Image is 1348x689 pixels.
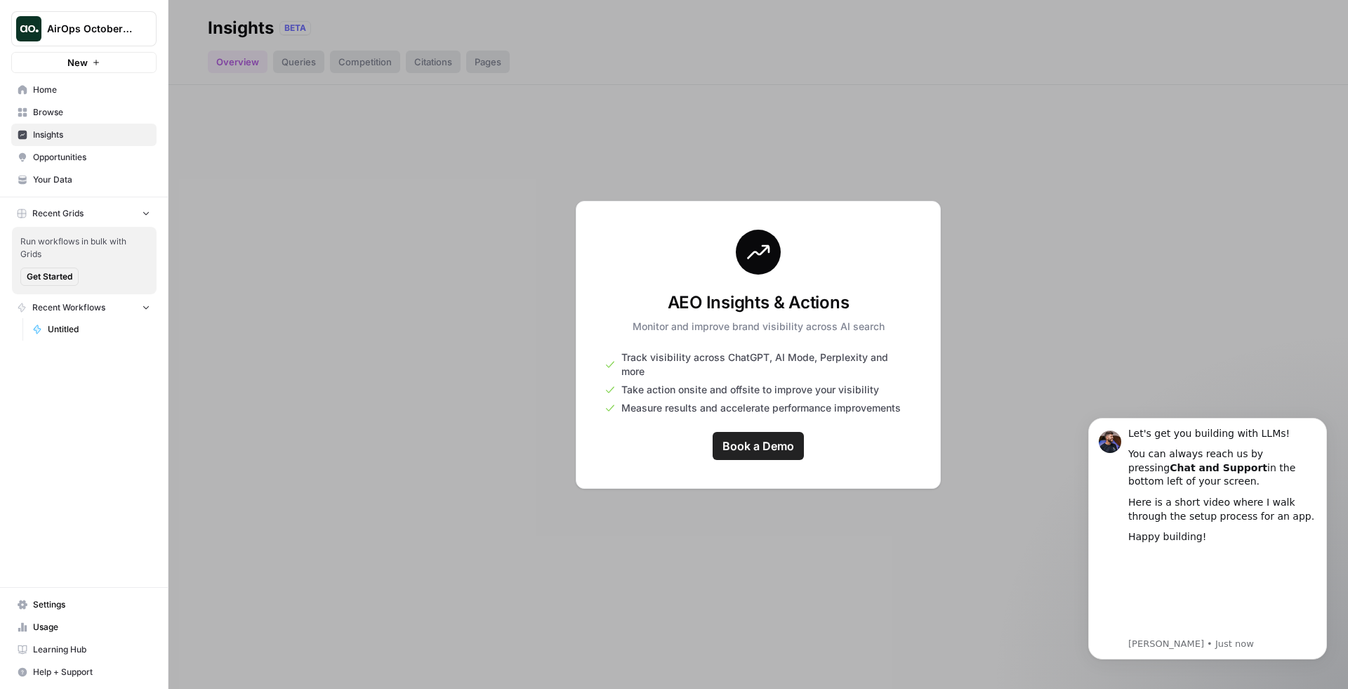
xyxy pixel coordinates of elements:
img: AirOps October Cohort Logo [16,16,41,41]
span: Take action onsite and offsite to improve your visibility [621,383,879,397]
a: Insights [11,124,157,146]
span: Help + Support [33,666,150,678]
iframe: youtube [61,151,249,235]
a: Your Data [11,169,157,191]
span: Measure results and accelerate performance improvements [621,401,901,415]
a: Learning Hub [11,638,157,661]
button: Workspace: AirOps October Cohort [11,11,157,46]
span: Settings [33,598,150,611]
span: Recent Workflows [32,301,105,314]
span: Track visibility across ChatGPT, AI Mode, Perplexity and more [621,350,912,379]
span: Recent Grids [32,207,84,220]
h3: AEO Insights & Actions [633,291,885,314]
button: Recent Grids [11,203,157,224]
span: Insights [33,129,150,141]
p: Monitor and improve brand visibility across AI search [633,320,885,334]
a: Opportunities [11,146,157,169]
span: New [67,55,88,70]
span: Home [33,84,150,96]
button: Get Started [20,268,79,286]
button: New [11,52,157,73]
span: Usage [33,621,150,634]
a: Browse [11,101,157,124]
a: Untitled [26,318,157,341]
span: Your Data [33,173,150,186]
a: Usage [11,616,157,638]
p: Message from Steven, sent Just now [61,237,249,250]
a: Book a Demo [713,432,804,460]
span: Untitled [48,323,150,336]
span: Learning Hub [33,643,150,656]
span: AirOps October Cohort [47,22,132,36]
a: Settings [11,593,157,616]
button: Help + Support [11,661,157,683]
span: Run workflows in bulk with Grids [20,235,148,261]
button: Recent Workflows [11,297,157,318]
a: Home [11,79,157,101]
span: Book a Demo [722,438,794,454]
span: Opportunities [33,151,150,164]
span: Get Started [27,270,72,283]
span: Browse [33,106,150,119]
